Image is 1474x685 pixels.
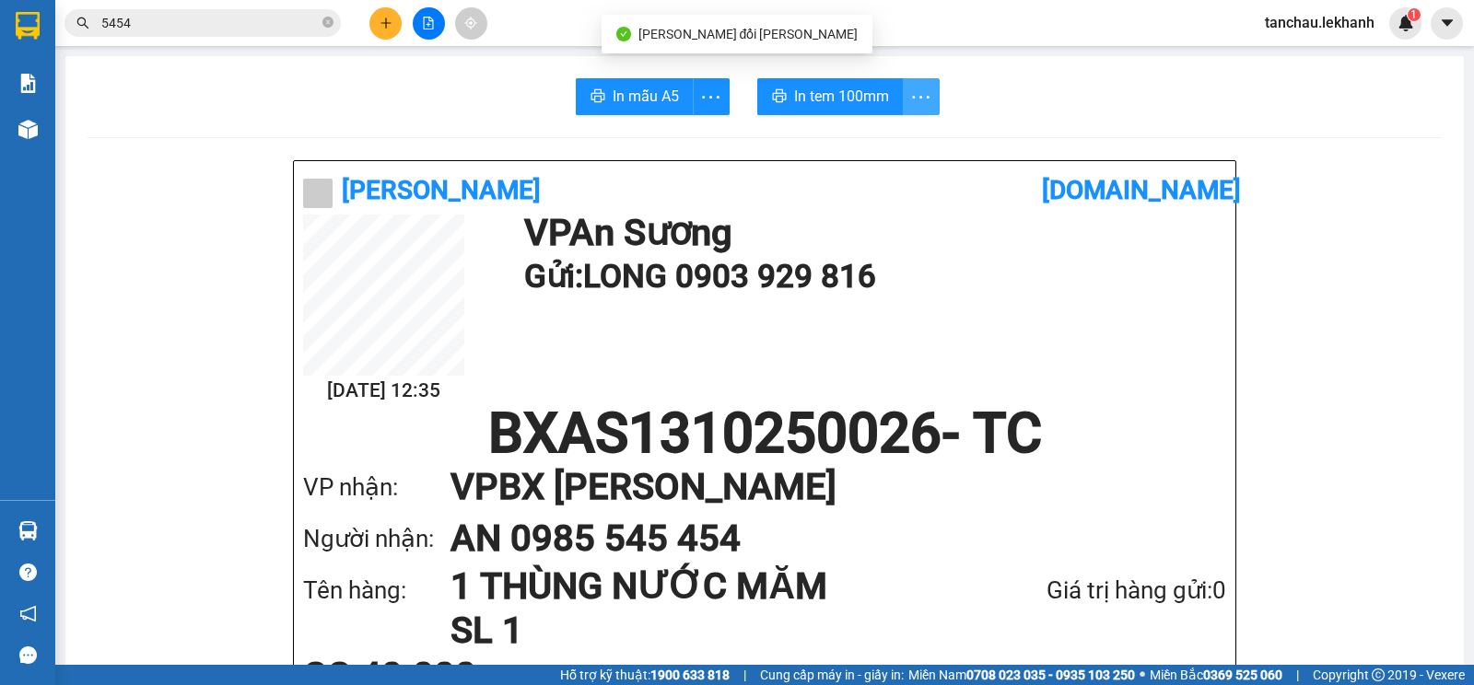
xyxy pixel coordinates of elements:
[322,15,333,32] span: close-circle
[19,646,37,664] span: message
[464,17,477,29] span: aim
[616,27,631,41] span: check-circle
[450,513,1189,564] h1: AN 0985 545 454
[1203,668,1282,682] strong: 0369 525 060
[1250,11,1389,34] span: tanchau.lekhanh
[772,88,787,106] span: printer
[966,668,1135,682] strong: 0708 023 035 - 0935 103 250
[1408,8,1421,21] sup: 1
[19,605,37,622] span: notification
[576,78,694,115] button: printerIn mẫu A5
[303,406,1226,461] h1: BXAS1310250026 - TC
[19,563,37,581] span: question-circle
[650,668,730,682] strong: 1900 633 818
[903,78,940,115] button: more
[18,120,38,139] img: warehouse-icon
[743,665,746,685] span: |
[1042,175,1241,205] b: [DOMAIN_NAME]
[1431,7,1463,40] button: caret-down
[18,521,38,540] img: warehouse-icon
[757,78,904,115] button: printerIn tem 100mm
[101,13,319,33] input: Tìm tên, số ĐT hoặc mã đơn
[450,609,949,653] h1: SL 1
[524,251,1217,302] h1: Gửi: LONG 0903 929 816
[455,7,487,40] button: aim
[322,17,333,28] span: close-circle
[369,7,402,40] button: plus
[760,665,904,685] span: Cung cấp máy in - giấy in:
[1410,8,1417,21] span: 1
[1439,15,1456,31] span: caret-down
[794,85,889,108] span: In tem 100mm
[1296,665,1299,685] span: |
[1150,665,1282,685] span: Miền Bắc
[303,572,450,610] div: Tên hàng:
[949,572,1226,610] div: Giá trị hàng gửi: 0
[524,215,1217,251] h1: VP An Sương
[422,17,435,29] span: file-add
[76,17,89,29] span: search
[16,12,40,40] img: logo-vxr
[450,564,949,609] h1: 1 THÙNG NƯỚC MĂM
[342,175,541,205] b: [PERSON_NAME]
[560,665,730,685] span: Hỗ trợ kỹ thuật:
[638,27,859,41] span: [PERSON_NAME] đổi [PERSON_NAME]
[1398,15,1414,31] img: icon-new-feature
[303,376,464,406] h2: [DATE] 12:35
[908,665,1135,685] span: Miền Nam
[303,469,450,506] div: VP nhận:
[450,461,1189,513] h1: VP BX [PERSON_NAME]
[591,88,605,106] span: printer
[1140,671,1145,679] span: ⚪️
[380,17,392,29] span: plus
[613,85,679,108] span: In mẫu A5
[904,86,939,109] span: more
[413,7,445,40] button: file-add
[303,520,450,558] div: Người nhận:
[693,78,730,115] button: more
[1372,668,1385,681] span: copyright
[694,86,729,109] span: more
[18,74,38,93] img: solution-icon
